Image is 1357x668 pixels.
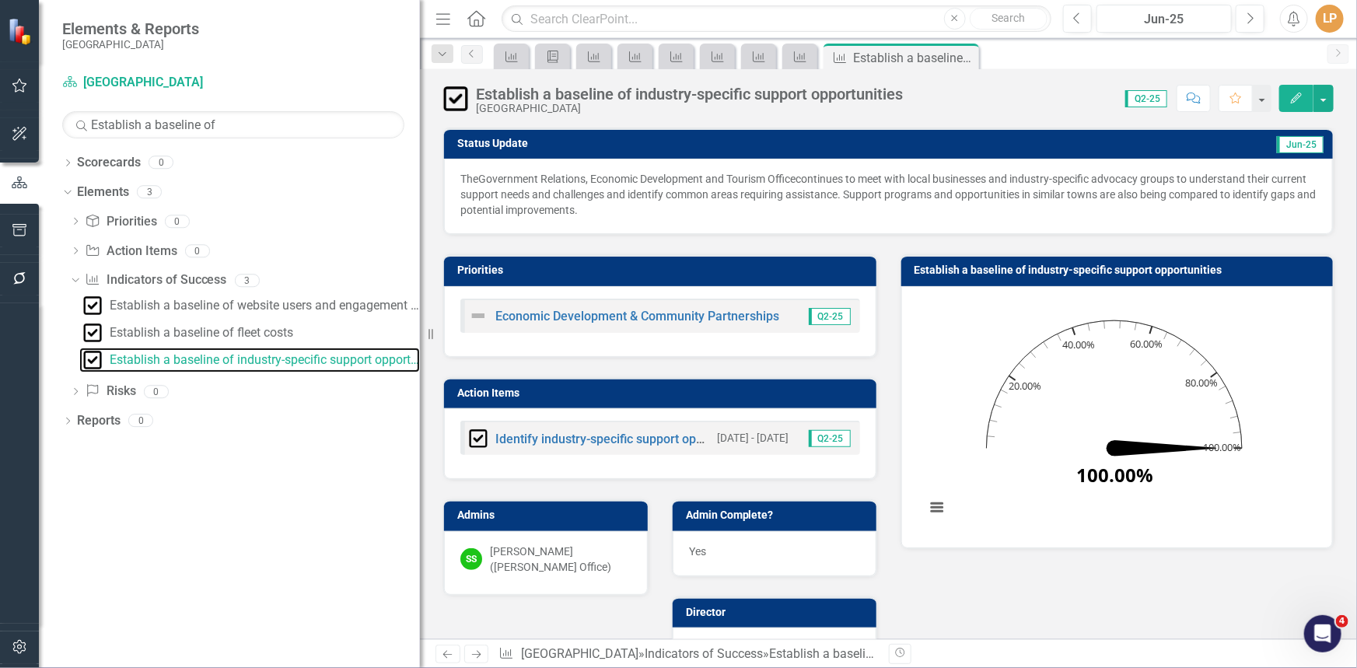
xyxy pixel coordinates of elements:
[1130,337,1163,351] text: 60.00%
[918,299,1311,532] svg: Interactive chart
[769,646,1107,661] div: Establish a baseline of industry-specific support opportunities
[85,271,226,289] a: Indicators of Success
[992,12,1025,24] span: Search
[443,86,468,111] img: Complete
[502,5,1051,33] input: Search ClearPoint...
[498,645,876,663] div: » »
[1336,615,1348,628] span: 4
[460,548,482,570] div: SS
[85,383,135,400] a: Risks
[686,607,869,618] h3: Director
[495,432,1129,446] a: Identify industry-specific support opportunities (i.e. Agriculture, Arts and Culture, Hospitality...
[1076,462,1153,488] text: 100.00%
[925,496,947,518] button: View chart menu, Chart
[83,296,102,315] img: Complete
[62,19,199,38] span: Elements & Reports
[457,509,640,521] h3: Admins
[476,86,903,103] div: Establish a baseline of industry-specific support opportunities
[476,103,903,114] div: [GEOGRAPHIC_DATA]
[1277,136,1324,153] span: Jun-25
[25,40,37,53] img: website_grey.svg
[469,429,488,448] img: Complete
[83,351,102,369] img: Complete
[83,324,102,342] img: Complete
[718,431,789,446] small: [DATE] - [DATE]
[79,348,420,372] a: Establish a baseline of industry-specific support opportunities
[79,293,420,318] a: Establish a baseline of website users and engagement metrics
[8,18,35,45] img: ClearPoint Strategy
[478,173,796,185] span: Government Relations, Economic Development and Tourism Office
[77,184,129,201] a: Elements
[62,111,404,138] input: Search Below...
[915,264,1326,276] h3: Establish a baseline of industry-specific support opportunities
[645,646,763,661] a: Indicators of Success
[1304,615,1341,652] iframe: Intercom live chat
[457,138,974,149] h3: Status Update
[149,156,173,170] div: 0
[469,306,488,325] img: Not Defined
[59,92,139,102] div: Domain Overview
[40,40,171,53] div: Domain: [DOMAIN_NAME]
[235,274,260,287] div: 3
[85,243,177,261] a: Action Items
[918,299,1317,532] div: Chart. Highcharts interactive chart.
[155,90,167,103] img: tab_keywords_by_traffic_grey.svg
[1125,90,1167,107] span: Q2-25
[144,385,169,398] div: 0
[490,544,631,575] div: [PERSON_NAME] ([PERSON_NAME] Office)
[1185,376,1218,390] text: 80.00%
[110,326,293,340] div: Establish a baseline of fleet costs
[1316,5,1344,33] button: LP
[521,646,638,661] a: [GEOGRAPHIC_DATA]
[809,308,851,325] span: Q2-25
[165,215,190,228] div: 0
[457,387,869,399] h3: Action Items
[809,430,851,447] span: Q2-25
[128,414,153,428] div: 0
[1009,379,1041,393] text: 20.00%
[79,320,293,345] a: Establish a baseline of fleet costs
[457,264,869,276] h3: Priorities
[62,38,199,51] small: [GEOGRAPHIC_DATA]
[137,186,162,199] div: 3
[1114,440,1216,456] path: 100. Actual.
[1062,337,1095,351] text: 40.00%
[1203,440,1241,454] text: 100.00%
[853,48,975,68] div: Establish a baseline of industry-specific support opportunities
[460,171,1317,218] p: The continues to meet with local businesses and industry-specific advocacy groups to understand t...
[44,25,76,37] div: v 4.0.25
[689,545,706,558] span: Yes
[686,509,869,521] h3: Admin Complete?
[62,74,257,92] a: [GEOGRAPHIC_DATA]
[1102,10,1227,29] div: Jun-25
[185,244,210,257] div: 0
[172,92,262,102] div: Keywords by Traffic
[970,8,1047,30] button: Search
[77,412,121,430] a: Reports
[110,299,420,313] div: Establish a baseline of website users and engagement metrics
[85,213,156,231] a: Priorities
[1096,5,1233,33] button: Jun-25
[77,154,141,172] a: Scorecards
[42,90,54,103] img: tab_domain_overview_orange.svg
[25,25,37,37] img: logo_orange.svg
[110,353,420,367] div: Establish a baseline of industry-specific support opportunities
[495,309,779,324] a: Economic Development & Community Partnerships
